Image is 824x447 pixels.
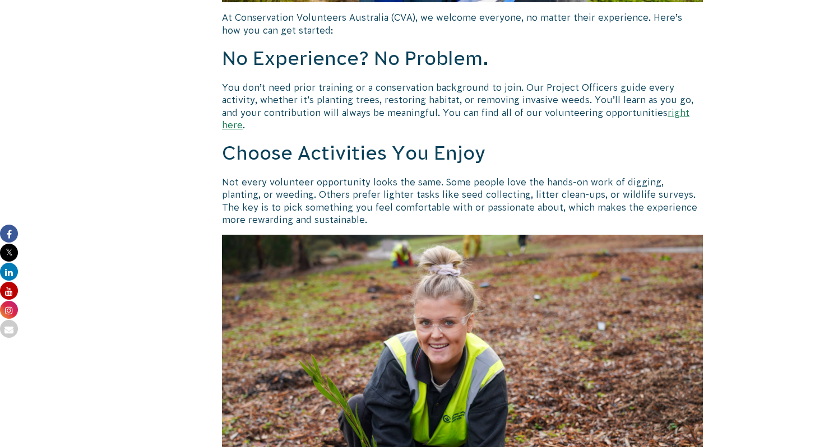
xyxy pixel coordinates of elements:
[222,81,703,132] p: You don’t need prior training or a conservation background to join. Our Project Officers guide ev...
[222,45,703,72] h2: No Experience? No Problem.
[222,11,703,36] p: At Conservation Volunteers Australia (CVA), we welcome everyone, no matter their experience. Here...
[222,140,703,167] h2: Choose Activities You Enjoy
[222,108,689,130] a: right here
[222,176,703,226] p: Not every volunteer opportunity looks the same. Some people love the hands-on work of digging, pl...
